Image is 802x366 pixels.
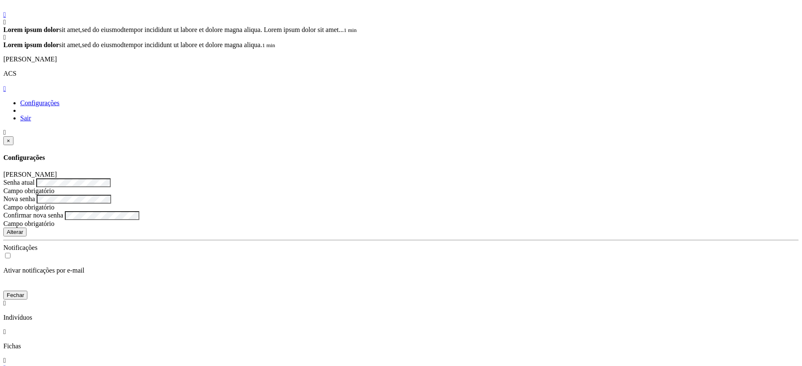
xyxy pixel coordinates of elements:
label: Nova senha [3,195,35,202]
span: × [7,138,10,144]
div: Campo obrigatório [3,187,799,195]
p: [PERSON_NAME] [3,56,799,63]
a: Configurações [20,99,59,106]
i:  [3,34,6,41]
button: Alterar [3,228,27,236]
label: Notificações [3,244,37,251]
a: sed do eiusmod [82,26,124,33]
a: sed do eiusmod [82,41,124,48]
div: sit amet, tempor incididunt ut labore et dolore magna aliqua. [3,41,799,49]
i: Voltar [3,300,6,307]
div: sit amet, tempor incididunt ut labore et dolore magna aliqua. Lorem ipsum dolor sit amet... [3,26,799,34]
i:  [3,11,6,18]
strong: Lorem ipsum dolor [3,26,59,33]
h4: Configurações [3,154,799,162]
a: Sair [20,114,31,122]
label: Confirmar nova senha [3,212,63,219]
button: Fechar [3,291,27,300]
i:  [3,328,6,335]
small: 1 min [344,27,357,33]
strong: Lorem ipsum dolor [3,41,59,48]
p: Indivíduos [3,314,799,321]
i: Localização [3,357,6,364]
span: ACS [3,70,16,77]
label: [PERSON_NAME] [3,171,57,178]
div: Campo obrigatório [3,220,799,228]
p: Ativar notificações por e-mail [3,267,799,274]
p: Fichas [3,342,799,350]
button: Close [3,136,13,145]
i:  [3,129,6,136]
a:  [3,85,6,92]
a:  [3,11,799,19]
i:  [3,19,6,26]
small: 1 min [262,42,275,48]
label: Senha atual [3,179,35,186]
div: Campo obrigatório [3,204,799,211]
